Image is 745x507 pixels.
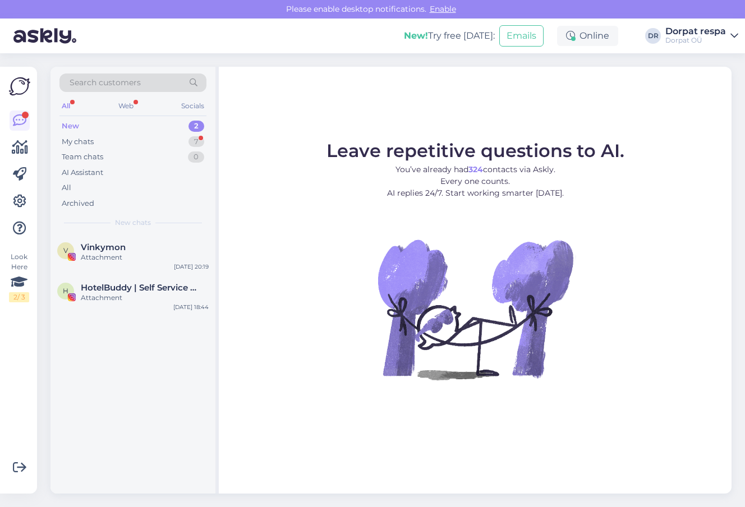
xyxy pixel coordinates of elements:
[81,283,197,293] span: HotelBuddy | Self Service App for Hotel Guests
[62,121,79,132] div: New
[188,136,204,148] div: 7
[404,29,495,43] div: Try free [DATE]:
[326,140,624,162] span: Leave repetitive questions to AI.
[81,242,126,252] span: Vinkymon
[63,287,68,295] span: H
[645,28,661,44] div: DR
[188,151,204,163] div: 0
[62,167,103,178] div: AI Assistant
[326,164,624,199] p: You’ve already had contacts via Askly. Every one counts. AI replies 24/7. Start working smarter [...
[665,27,726,36] div: Dorpat respa
[468,164,483,174] b: 324
[188,121,204,132] div: 2
[63,246,68,255] span: V
[665,36,726,45] div: Dorpat OÜ
[81,293,209,303] div: Attachment
[70,77,141,89] span: Search customers
[557,26,618,46] div: Online
[62,198,94,209] div: Archived
[665,27,738,45] a: Dorpat respaDorpat OÜ
[115,218,151,228] span: New chats
[116,99,136,113] div: Web
[499,25,544,47] button: Emails
[9,76,30,97] img: Askly Logo
[404,30,428,41] b: New!
[179,99,206,113] div: Socials
[173,303,209,311] div: [DATE] 18:44
[62,151,103,163] div: Team chats
[374,208,576,410] img: No Chat active
[62,136,94,148] div: My chats
[62,182,71,193] div: All
[59,99,72,113] div: All
[9,252,29,302] div: Look Here
[174,262,209,271] div: [DATE] 20:19
[426,4,459,14] span: Enable
[81,252,209,262] div: Attachment
[9,292,29,302] div: 2 / 3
